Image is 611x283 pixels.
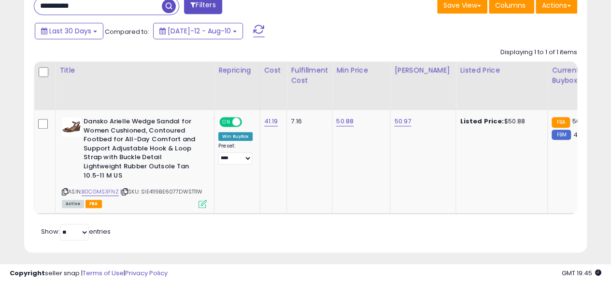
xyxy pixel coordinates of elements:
[562,268,601,278] span: 2025-09-10 19:45 GMT
[10,269,168,278] div: seller snap | |
[572,117,590,126] span: 50.88
[153,23,243,39] button: [DATE]-12 - Aug-10
[264,65,283,75] div: Cost
[59,65,210,75] div: Title
[291,117,325,126] div: 7.16
[105,27,149,36] span: Compared to:
[336,117,354,126] a: 50.88
[10,268,45,278] strong: Copyright
[460,65,543,75] div: Listed Price
[218,132,253,141] div: Win BuyBox
[552,65,601,86] div: Current Buybox Price
[82,188,119,196] a: B0CGMS3FNZ
[394,117,411,126] a: 50.97
[460,117,504,126] b: Listed Price:
[62,117,81,136] img: 31RV7T4PLZL._SL40_.jpg
[552,117,569,128] small: FBA
[460,117,540,126] div: $50.88
[49,26,91,36] span: Last 30 Days
[220,118,232,126] span: ON
[573,130,592,139] span: 44.96
[291,65,328,86] div: Fulfillment Cost
[241,118,256,126] span: OFF
[125,268,168,278] a: Privacy Policy
[35,23,103,39] button: Last 30 Days
[85,200,102,208] span: FBA
[168,26,231,36] span: [DATE]-12 - Aug-10
[500,48,577,57] div: Displaying 1 to 1 of 1 items
[336,65,386,75] div: Min Price
[62,200,84,208] span: All listings currently available for purchase on Amazon
[84,117,201,182] b: Dansko Arielle Wedge Sandal for Women Cushioned, Contoured Footbed for All-Day Comfort and Suppor...
[495,0,526,10] span: Columns
[552,130,570,140] small: FBM
[218,65,256,75] div: Repricing
[62,117,207,207] div: ASIN:
[394,65,452,75] div: [PERSON_NAME]
[120,188,203,195] span: | SKU: SIE4119BE6077DWST11W
[264,117,278,126] a: 41.19
[41,227,111,236] span: Show: entries
[218,143,253,164] div: Preset:
[83,268,124,278] a: Terms of Use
